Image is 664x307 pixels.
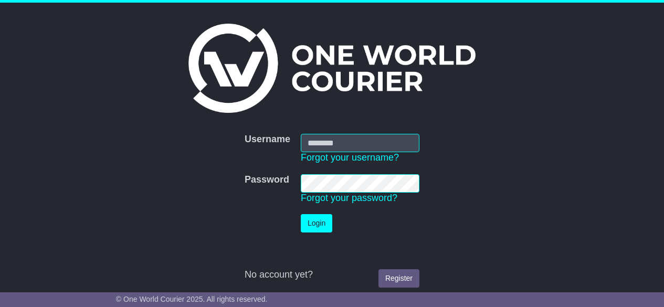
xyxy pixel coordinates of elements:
label: Username [245,134,290,145]
span: © One World Courier 2025. All rights reserved. [116,295,268,303]
a: Forgot your password? [301,193,397,203]
a: Register [378,269,419,288]
a: Forgot your username? [301,152,399,163]
img: One World [188,24,475,113]
label: Password [245,174,289,186]
div: No account yet? [245,269,419,281]
button: Login [301,214,332,232]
